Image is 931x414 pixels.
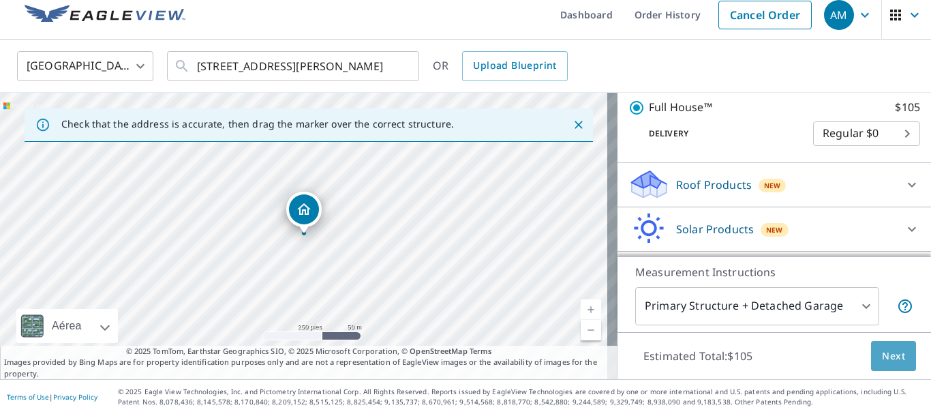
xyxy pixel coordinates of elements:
span: Your report will include the primary structure and a detached garage if one exists. [897,298,913,314]
p: | [7,393,97,401]
a: Nivel actual 17, ampliar [581,299,601,320]
a: Cancel Order [718,1,812,29]
div: [GEOGRAPHIC_DATA] [17,47,153,85]
a: Terms [470,346,492,356]
a: Upload Blueprint [462,51,567,81]
div: Roof ProductsNew [628,168,920,201]
a: OpenStreetMap [410,346,467,356]
p: Delivery [628,128,813,140]
p: © 2025 Eagle View Technologies, Inc. and Pictometry International Corp. All Rights Reserved. Repo... [118,387,924,407]
div: OR [433,51,568,81]
div: Regular $0 [813,115,920,153]
img: EV Logo [25,5,185,25]
input: Search by address or latitude-longitude [197,47,391,85]
button: Close [570,116,587,134]
p: Solar Products [676,221,754,237]
span: Upload Blueprint [473,57,556,74]
button: Next [871,341,916,372]
a: Terms of Use [7,392,49,402]
p: Estimated Total: $105 [632,341,763,371]
p: Measurement Instructions [635,264,913,280]
span: © 2025 TomTom, Earthstar Geographics SIO, © 2025 Microsoft Corporation, © [126,346,492,357]
p: Full House™ [649,99,712,116]
div: Dropped pin, building 1, Residential property, 825 Carillon Dr Bartlett, IL 60103 [286,192,322,234]
span: Next [882,348,905,365]
div: Aérea [48,309,86,343]
span: New [766,224,783,235]
a: Nivel actual 17, alejar [581,320,601,340]
div: Solar ProductsNew [628,213,920,246]
span: New [764,180,781,191]
p: $105 [895,99,920,116]
div: Aérea [16,309,118,343]
a: Privacy Policy [53,392,97,402]
div: Primary Structure + Detached Garage [635,287,879,325]
p: Roof Products [676,177,752,193]
p: Check that the address is accurate, then drag the marker over the correct structure. [61,118,454,130]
